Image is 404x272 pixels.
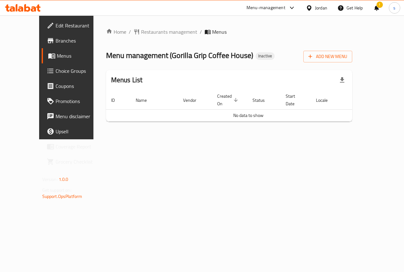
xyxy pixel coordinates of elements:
span: Add New Menu [308,53,347,61]
span: Promotions [56,97,102,105]
span: Coupons [56,82,102,90]
a: Support.OpsPlatform [42,192,82,200]
span: Name [136,96,155,104]
span: Inactive [256,53,275,59]
span: Menu disclaimer [56,113,102,120]
span: Grocery Checklist [56,158,102,165]
span: Menus [212,28,227,36]
span: Version: [42,175,58,183]
span: Status [252,96,273,104]
a: Menus [42,48,107,63]
div: Export file [335,72,350,88]
span: Vendor [183,96,205,104]
span: s [393,4,395,11]
a: Menu disclaimer [42,109,107,124]
a: Promotions [42,94,107,109]
span: ID [111,96,123,104]
span: Upsell [56,128,102,135]
a: Choice Groups [42,63,107,78]
div: Jordan [315,4,327,11]
a: Coupons [42,78,107,94]
li: / [200,28,202,36]
span: No data to show [233,111,264,119]
span: Created On [217,92,240,107]
li: / [129,28,131,36]
span: Coverage Report [56,143,102,150]
a: Branches [42,33,107,48]
span: Start Date [286,92,303,107]
h2: Menus List [111,75,143,85]
a: Coverage Report [42,139,107,154]
span: Restaurants management [141,28,197,36]
span: Get support on: [42,186,71,194]
span: 1.0.0 [59,175,68,183]
a: Edit Restaurant [42,18,107,33]
span: Menu management ( Gorilla Grip Coffee House ) [106,48,253,62]
span: Choice Groups [56,67,102,75]
a: Restaurants management [134,28,197,36]
button: Add New Menu [303,51,352,62]
table: enhanced table [106,90,391,122]
nav: breadcrumb [106,28,353,36]
a: Upsell [42,124,107,139]
th: Actions [343,90,391,110]
span: Menus [57,52,102,60]
span: Locale [316,96,336,104]
span: Branches [56,37,102,44]
a: Home [106,28,126,36]
a: Grocery Checklist [42,154,107,169]
div: Inactive [256,52,275,60]
span: Edit Restaurant [56,22,102,29]
div: Menu-management [247,4,285,12]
